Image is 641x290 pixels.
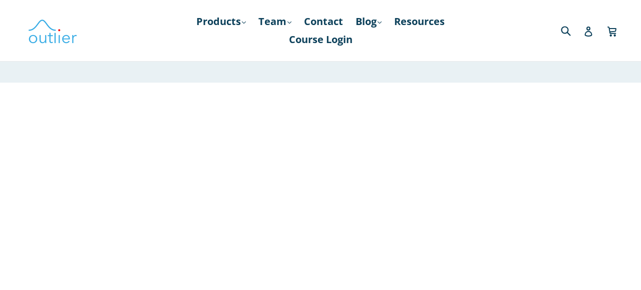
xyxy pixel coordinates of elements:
[558,20,586,41] input: Search
[284,31,358,49] a: Course Login
[253,13,296,31] a: Team
[191,13,251,31] a: Products
[299,13,348,31] a: Contact
[351,13,387,31] a: Blog
[28,16,78,45] img: Outlier Linguistics
[389,13,450,31] a: Resources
